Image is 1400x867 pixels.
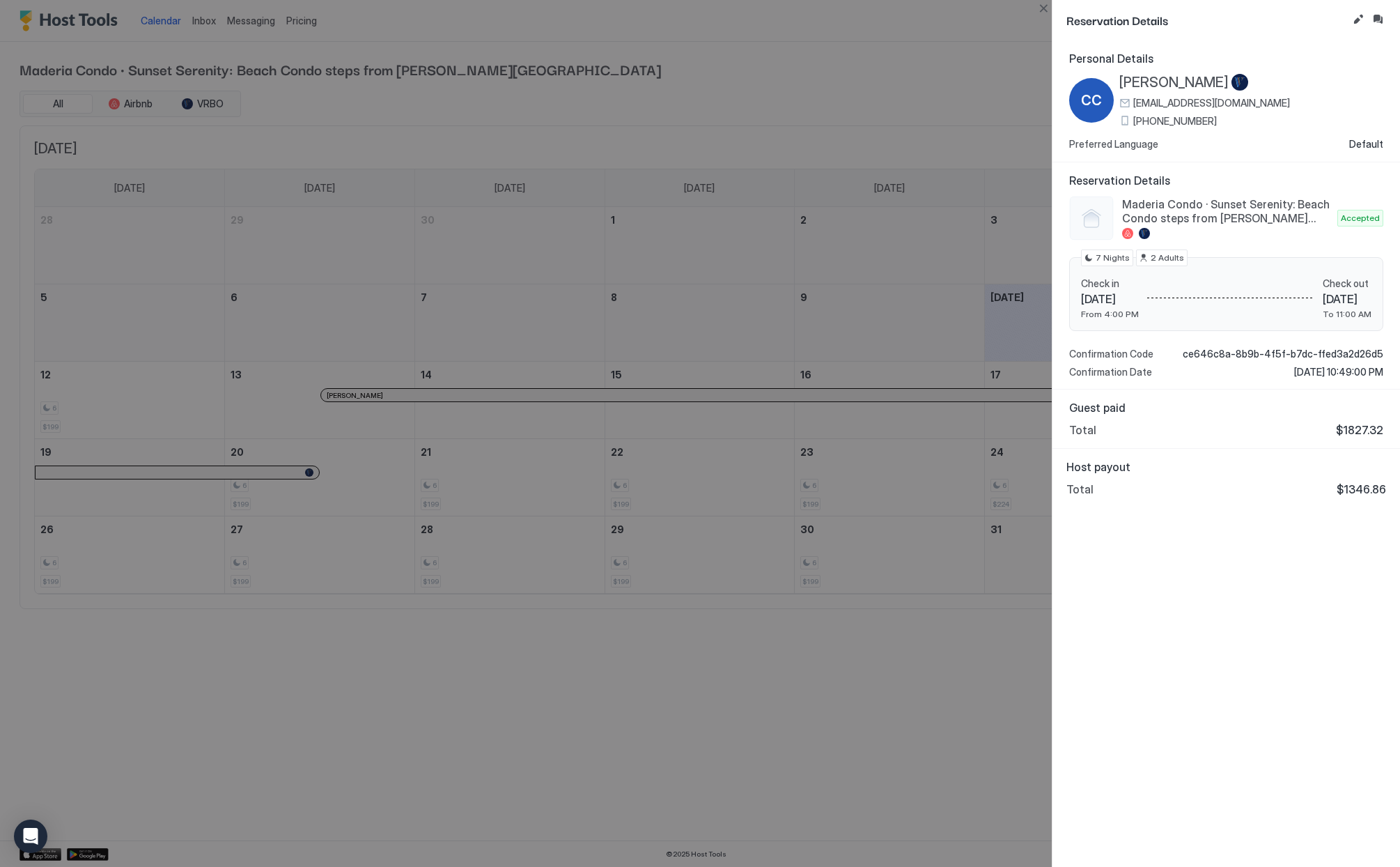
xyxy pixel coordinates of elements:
[1069,423,1096,437] span: Total
[1336,423,1383,437] span: $1827.32
[1133,115,1217,128] span: [PHONE_NUMBER]
[1069,138,1158,151] span: Preferred Language
[1133,97,1290,109] span: [EMAIL_ADDRESS][DOMAIN_NAME]
[1069,366,1152,378] span: Confirmation Date
[1066,11,1347,29] span: Reservation Details
[1294,366,1383,378] span: [DATE] 10:49:00 PM
[1069,401,1383,415] span: Guest paid
[1069,174,1383,187] span: Reservation Details
[1066,482,1094,496] span: Total
[1349,138,1383,151] span: Default
[1323,292,1371,306] span: [DATE]
[1151,252,1184,264] span: 2 Adults
[1081,292,1139,306] span: [DATE]
[1323,309,1371,319] span: To 11:00 AM
[1081,277,1139,290] span: Check in
[1081,90,1102,111] span: CC
[1069,348,1153,360] span: Confirmation Code
[1350,11,1367,28] button: Edit reservation
[1369,11,1386,28] button: Inbox
[1341,212,1380,224] span: Accepted
[1081,309,1139,319] span: From 4:00 PM
[1183,348,1383,360] span: ce646c8a-8b9b-4f5f-b7dc-ffed3a2d26d5
[14,820,47,853] div: Open Intercom Messenger
[1069,52,1383,66] span: Personal Details
[1337,482,1386,496] span: $1346.86
[1119,74,1229,91] span: [PERSON_NAME]
[1323,277,1371,290] span: Check out
[1096,252,1130,264] span: 7 Nights
[1066,460,1386,474] span: Host payout
[1122,197,1332,225] span: Maderia Condo · Sunset Serenity: Beach Condo steps from [PERSON_NAME][GEOGRAPHIC_DATA]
